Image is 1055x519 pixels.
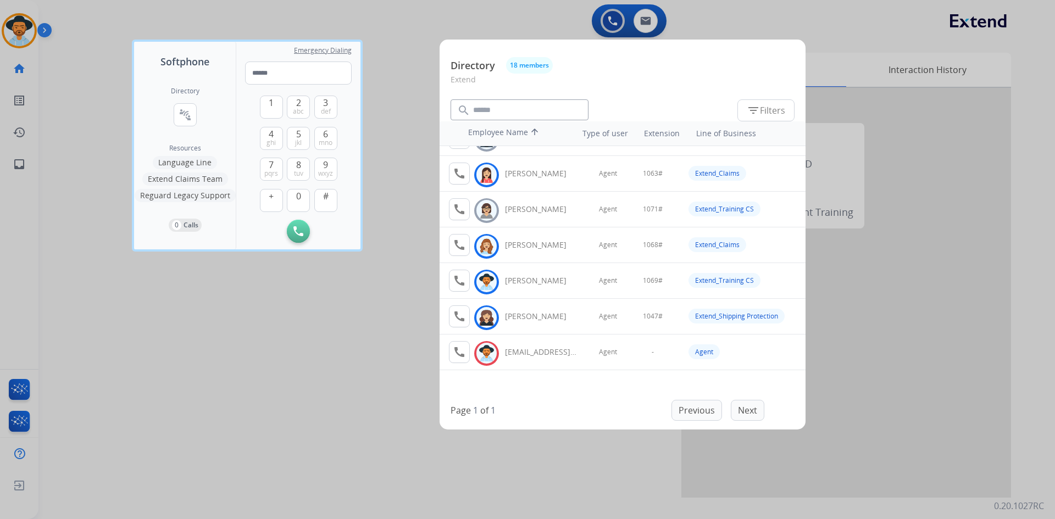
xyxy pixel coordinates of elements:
mat-icon: call [453,345,466,359]
h2: Directory [171,87,199,96]
span: + [269,189,274,203]
div: [PERSON_NAME] [505,204,579,215]
button: 0 [287,189,310,212]
span: 0 [296,189,301,203]
p: Page [451,404,471,417]
span: Agent [599,348,617,356]
div: Extend_Training CS [688,202,760,216]
span: 7 [269,158,274,171]
mat-icon: filter_list [747,104,760,117]
span: jkl [295,138,302,147]
button: 2abc [287,96,310,119]
th: Type of user [567,122,634,144]
mat-icon: connect_without_contact [179,108,192,121]
button: Reguard Legacy Support [135,189,236,202]
span: - [652,348,654,356]
span: Agent [599,241,617,249]
span: pqrs [264,169,278,178]
div: [EMAIL_ADDRESS][DOMAIN_NAME] [505,347,579,358]
button: 9wxyz [314,158,337,181]
span: 2 [296,96,301,109]
span: 1 [269,96,274,109]
div: [PERSON_NAME] [505,275,579,286]
span: Agent [599,312,617,321]
span: tuv [294,169,303,178]
p: of [480,404,488,417]
img: avatar [479,274,495,291]
button: 8tuv [287,158,310,181]
img: avatar [479,345,495,362]
span: 1047# [643,312,663,321]
span: Emergency Dialing [294,46,352,55]
img: avatar [479,202,495,219]
span: # [323,189,329,203]
span: Agent [599,276,617,285]
th: Extension [638,122,685,144]
p: 0 [172,220,181,230]
button: # [314,189,337,212]
p: 0.20.1027RC [994,499,1044,512]
p: Extend [451,74,795,94]
span: mno [319,138,332,147]
img: avatar [479,309,495,326]
span: ghi [266,138,276,147]
mat-icon: call [453,167,466,180]
button: 4ghi [260,127,283,150]
img: avatar [479,166,495,183]
th: Employee Name [463,121,562,146]
mat-icon: call [453,310,466,323]
div: [PERSON_NAME] [505,239,579,250]
button: 6mno [314,127,337,150]
p: Calls [184,220,198,230]
span: 3 [323,96,328,109]
span: abc [293,107,304,116]
span: Filters [747,104,785,117]
span: 1063# [643,169,663,178]
span: Softphone [160,54,209,69]
p: Directory [451,58,495,73]
span: Agent [599,169,617,178]
span: 9 [323,158,328,171]
span: 4 [269,127,274,141]
mat-icon: call [453,274,466,287]
div: Extend_Shipping Protection [688,309,785,323]
button: Language Line [153,156,217,169]
span: Agent [599,205,617,214]
img: avatar [479,238,495,255]
div: [PERSON_NAME] [505,311,579,322]
div: Extend_Claims [688,166,746,181]
mat-icon: call [453,238,466,252]
button: 3def [314,96,337,119]
th: Line of Business [691,122,800,144]
span: 8 [296,158,301,171]
img: call-button [293,226,303,236]
span: 1069# [643,276,663,285]
div: Extend_Training CS [688,273,760,288]
span: 1068# [643,241,663,249]
button: Filters [737,99,795,121]
button: + [260,189,283,212]
span: Resources [169,144,201,153]
span: wxyz [318,169,333,178]
mat-icon: call [453,203,466,216]
div: Extend_Claims [688,237,746,252]
div: Agent [688,344,720,359]
mat-icon: arrow_upward [528,127,541,140]
button: 0Calls [169,219,202,232]
span: def [321,107,331,116]
span: 6 [323,127,328,141]
span: 1071# [643,205,663,214]
mat-icon: search [457,104,470,117]
button: Extend Claims Team [142,172,228,186]
div: [PERSON_NAME] [505,168,579,179]
button: 5jkl [287,127,310,150]
button: 7pqrs [260,158,283,181]
button: 1 [260,96,283,119]
button: 18 members [506,57,553,74]
span: 5 [296,127,301,141]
